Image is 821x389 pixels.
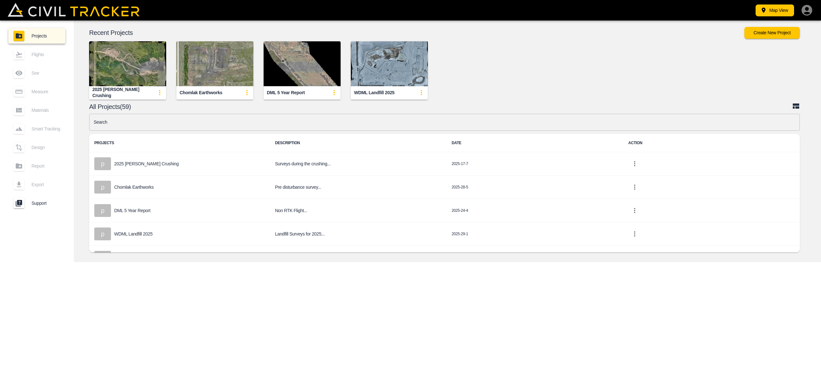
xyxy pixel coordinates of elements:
[267,90,305,96] div: DML 5 Year Report
[744,27,800,39] button: Create New Project
[89,41,166,86] img: 2025 Schultz Crushing
[275,183,441,191] h6: Pre disturbance survey
[446,222,623,246] td: 2025-29-1
[94,157,111,170] div: p
[354,90,394,96] div: WDML Landfill 2025
[180,90,222,96] div: Chomlak Earthworks
[8,195,65,211] a: Support
[446,176,623,199] td: 2025-28-5
[94,181,111,194] div: p
[114,208,150,213] p: DML 5 Year Report
[8,3,140,16] img: Civil Tracker
[89,30,744,35] p: Recent Projects
[275,230,441,238] h6: Landfill Surveys for 2025
[623,134,800,152] th: ACTION
[328,86,341,99] button: update-card-details
[114,231,153,236] p: WDML Landfill 2025
[351,41,428,86] img: WDML Landfill 2025
[92,87,153,98] div: 2025 [PERSON_NAME] Crushing
[264,41,341,86] img: DML 5 Year Report
[446,246,623,269] td: 2025-16-1
[756,4,794,16] button: Map View
[270,134,446,152] th: DESCRIPTION
[415,86,428,99] button: update-card-details
[94,251,111,264] div: p
[94,228,111,240] div: p
[89,134,270,152] th: PROJECTS
[275,207,441,215] h6: Non RTK Flight
[176,41,253,86] img: Chomlak Earthworks
[94,204,111,217] div: p
[31,33,60,38] span: Projects
[114,185,154,190] p: Chomlak Earthworks
[446,199,623,222] td: 2025-24-4
[31,201,60,206] span: Support
[8,28,65,44] a: Projects
[153,86,166,99] button: update-card-details
[446,134,623,152] th: DATE
[114,161,179,166] p: 2025 [PERSON_NAME] Crushing
[275,160,441,168] h6: Surveys during the crushing
[446,152,623,176] td: 2025-17-7
[89,104,792,109] p: All Projects(59)
[241,86,253,99] button: update-card-details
